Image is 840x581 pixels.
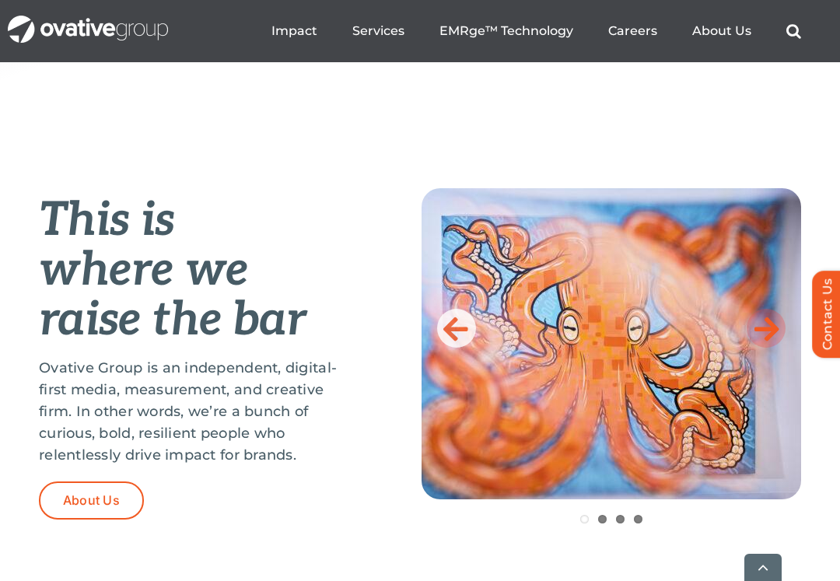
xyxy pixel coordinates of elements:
em: This is [39,193,174,249]
a: EMRge™ Technology [439,23,573,39]
a: Impact [271,23,317,39]
a: 4 [634,515,642,523]
a: Services [352,23,404,39]
a: 3 [616,515,625,523]
a: Careers [608,23,657,39]
em: where we [39,243,248,299]
span: About Us [63,493,120,508]
em: raise the bar [39,292,306,348]
nav: Menu [271,6,801,56]
a: About Us [692,23,751,39]
a: 1 [580,515,589,523]
p: Ovative Group is an independent, digital-first media, measurement, and creative firm. In other wo... [39,357,344,466]
a: About Us [39,481,144,520]
a: OG_Full_horizontal_WHT [8,14,168,29]
a: Search [786,23,801,39]
img: Home-Raise-the-Bar.jpeg [422,188,801,499]
a: 2 [598,515,607,523]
